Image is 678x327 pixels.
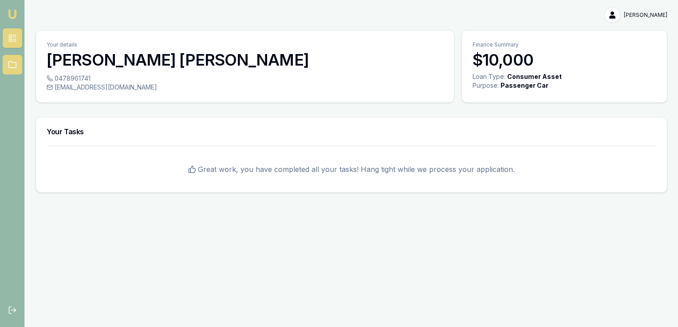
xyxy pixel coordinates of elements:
[47,51,443,69] h3: [PERSON_NAME] [PERSON_NAME]
[47,128,656,135] h3: Your Tasks
[198,164,515,175] span: Great work, you have completed all your tasks! Hang tight while we process your application.
[55,74,91,83] span: 0478961741
[55,83,157,92] span: [EMAIL_ADDRESS][DOMAIN_NAME]
[473,72,505,81] div: Loan Type:
[507,72,562,81] div: Consumer Asset
[47,41,443,48] p: Your details
[473,41,656,48] p: Finance Summary
[7,9,18,19] img: emu-icon-u.png
[473,81,499,90] div: Purpose:
[473,51,656,69] h3: $10,000
[501,81,548,90] div: Passenger Car
[624,12,667,19] span: [PERSON_NAME]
